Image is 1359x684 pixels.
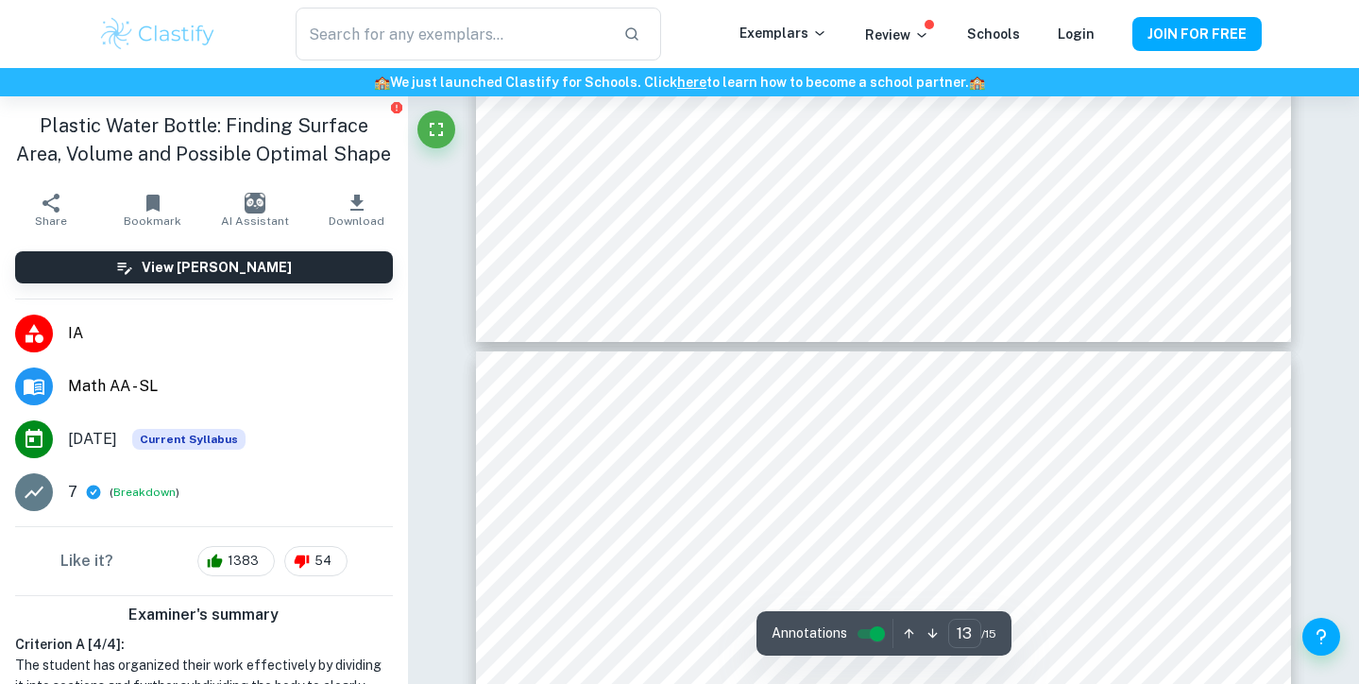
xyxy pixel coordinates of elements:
[374,75,390,90] span: 🏫
[329,214,384,228] span: Download
[417,111,455,148] button: Fullscreen
[4,72,1355,93] h6: We just launched Clastify for Schools. Click to learn how to become a school partner.
[204,183,306,236] button: AI Assistant
[304,552,342,571] span: 54
[132,429,246,450] div: This exemplar is based on the current syllabus. Feel free to refer to it for inspiration/ideas wh...
[68,481,77,504] p: 7
[124,214,181,228] span: Bookmark
[102,183,204,236] button: Bookmark
[60,550,113,573] h6: Like it?
[967,26,1020,42] a: Schools
[197,546,275,576] div: 1383
[68,375,393,398] span: Math AA - SL
[35,214,67,228] span: Share
[132,429,246,450] span: Current Syllabus
[142,257,292,278] h6: View [PERSON_NAME]
[68,322,393,345] span: IA
[739,23,827,43] p: Exemplars
[15,111,393,168] h1: Plastic Water Bottle: Finding Surface Area, Volume and Possible Optimal Shape
[296,8,607,60] input: Search for any exemplars...
[68,428,117,451] span: [DATE]
[1132,17,1262,51] button: JOIN FOR FREE
[15,634,393,655] h6: Criterion A [ 4 / 4 ]:
[284,546,348,576] div: 54
[772,624,847,643] span: Annotations
[677,75,706,90] a: here
[217,552,269,571] span: 1383
[969,75,985,90] span: 🏫
[245,193,265,214] img: AI Assistant
[110,484,179,502] span: ( )
[865,25,929,45] p: Review
[981,625,996,642] span: / 15
[390,100,404,114] button: Report issue
[1058,26,1095,42] a: Login
[15,251,393,283] button: View [PERSON_NAME]
[1302,618,1340,656] button: Help and Feedback
[306,183,408,236] button: Download
[8,604,400,626] h6: Examiner's summary
[221,214,289,228] span: AI Assistant
[98,15,218,53] img: Clastify logo
[113,484,176,501] button: Breakdown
